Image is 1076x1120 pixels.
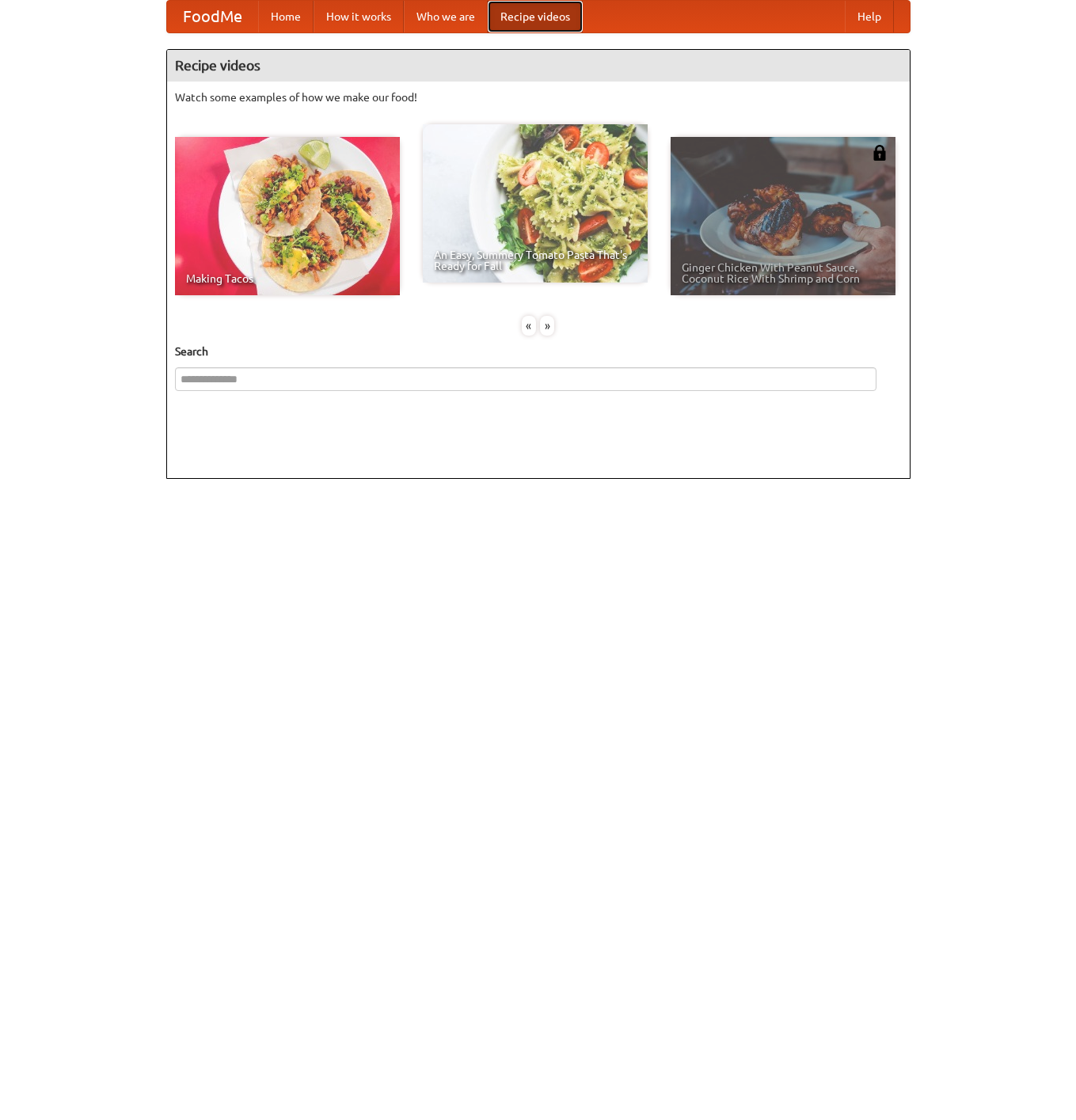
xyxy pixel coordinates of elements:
span: An Easy, Summery Tomato Pasta That's Ready for Fall [434,249,637,271]
a: Who we are [404,1,488,32]
div: « [522,316,536,336]
a: FoodMe [167,1,258,32]
a: Making Tacos [175,137,400,295]
div: » [540,316,554,336]
a: Home [258,1,314,32]
a: An Easy, Summery Tomato Pasta That's Ready for Fall [423,124,648,283]
h5: Search [175,344,902,359]
p: Watch some examples of how we make our food! [175,89,902,105]
span: Making Tacos [186,273,389,284]
a: How it works [314,1,404,32]
a: Recipe videos [488,1,583,32]
a: Help [845,1,894,32]
h4: Recipe videos [167,50,910,82]
img: 483408.png [872,145,888,161]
